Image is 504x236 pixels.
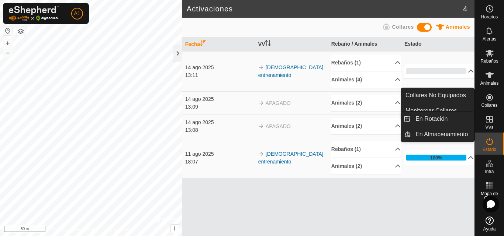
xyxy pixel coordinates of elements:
span: Ayuda [483,227,496,231]
h2: Activaciones [187,4,463,13]
span: Collares [392,24,414,30]
a: Política de Privacidad [53,226,95,233]
button: – [3,48,12,57]
li: En Rotación [401,112,474,126]
p-accordion-header: Animales (2) [331,158,401,175]
div: 13:11 [185,71,255,79]
li: En Almacenamiento [401,127,474,142]
span: Animales [446,24,470,30]
span: Rebaños [480,59,498,63]
a: En Almacenamiento [411,127,474,142]
a: Contáctenos [104,226,129,233]
span: Mapa de Calor [477,191,502,200]
span: Animales [480,81,498,85]
th: VV [255,37,328,52]
div: 14 ago 2025 [185,119,255,126]
div: 0% [406,68,466,74]
a: Monitorear Collares [401,103,474,118]
a: Collares No Equipados [401,88,474,103]
img: Logo Gallagher [9,6,59,21]
th: Fecha [182,37,255,52]
span: 4 [463,3,467,14]
span: Alertas [483,37,496,41]
p-accordion-header: 0% [404,64,474,78]
button: + [3,39,12,47]
span: Infra [485,169,494,174]
span: APAGADO [266,100,291,106]
span: Estado [483,147,496,152]
div: 14 ago 2025 [185,64,255,71]
p-accordion-header: Animales (4) [331,71,401,88]
div: 100% [406,155,466,161]
span: En Rotación [415,115,448,123]
span: Monitorear Collares [405,106,457,115]
div: 13:09 [185,103,255,111]
img: arrow [258,64,264,70]
span: Collares No Equipados [405,91,466,100]
a: [DEMOGRAPHIC_DATA] entrenamiento [258,151,324,165]
span: En Almacenamiento [415,130,468,139]
a: [DEMOGRAPHIC_DATA] entrenamiento [258,64,324,78]
span: Collares [481,103,497,108]
span: VVs [485,125,493,130]
div: 11 ago 2025 [185,150,255,158]
img: arrow [258,151,264,157]
button: Capas del Mapa [16,27,25,36]
p-sorticon: Activar para ordenar [200,41,206,47]
p-sorticon: Activar para ordenar [265,41,271,47]
div: 13:08 [185,126,255,134]
img: arrow [258,100,264,106]
th: Rebaño / Animales [328,37,401,52]
p-accordion-header: Rebaños (1) [331,141,401,158]
img: arrow [258,123,264,129]
a: Ayuda [475,214,504,234]
div: 100% [430,154,442,161]
a: En Rotación [411,112,474,126]
button: i [171,225,179,233]
div: 14 ago 2025 [185,95,255,103]
span: i [174,225,176,232]
p-accordion-header: Animales (2) [331,118,401,134]
span: APAGADO [266,123,291,129]
p-accordion-header: Animales (2) [331,95,401,111]
p-accordion-header: Rebaños (1) [331,54,401,71]
div: 18:07 [185,158,255,166]
button: Restablecer Mapa [3,27,12,35]
span: A1 [74,10,80,17]
span: Horarios [481,15,498,19]
th: Estado [401,37,474,52]
p-accordion-header: 100% [404,150,474,165]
